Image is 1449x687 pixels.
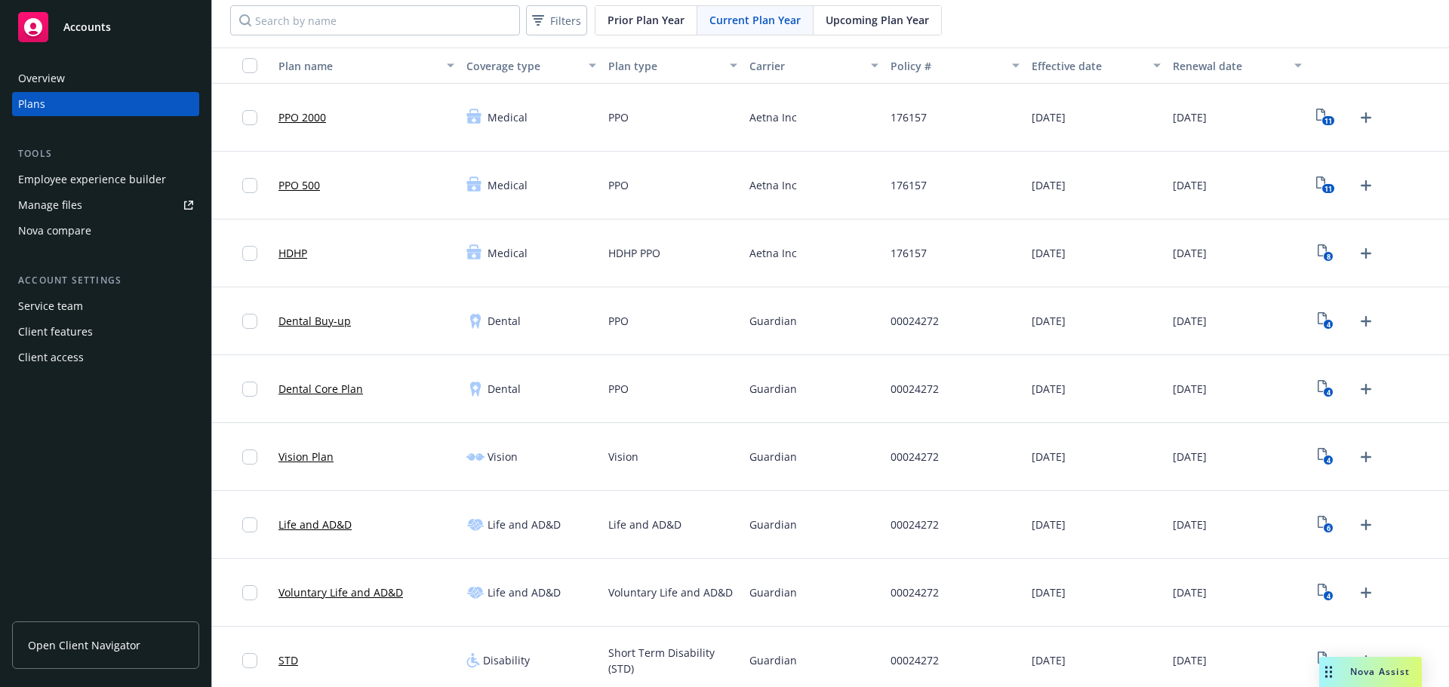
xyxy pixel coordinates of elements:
[891,652,939,668] span: 00024272
[18,193,82,217] div: Manage files
[826,12,929,28] span: Upcoming Plan Year
[278,177,320,193] a: PPO 500
[1026,48,1167,84] button: Effective date
[1327,320,1331,330] text: 4
[242,58,257,73] input: Select all
[18,167,166,192] div: Employee experience builder
[884,48,1026,84] button: Policy #
[18,66,65,90] div: Overview
[1327,591,1331,601] text: 4
[1327,252,1331,262] text: 8
[18,92,45,116] div: Plans
[12,320,199,344] a: Client features
[1354,445,1378,469] a: Upload Plan Documents
[18,320,93,344] div: Client features
[12,345,199,370] a: Client access
[608,584,733,600] span: Voluntary Life and AD&D
[1324,116,1332,126] text: 11
[1032,652,1066,668] span: [DATE]
[749,109,797,125] span: Aetna Inc
[242,517,257,532] input: Toggle Row Selected
[1314,241,1338,265] a: View Plan Documents
[1173,517,1207,532] span: [DATE]
[1173,652,1207,668] span: [DATE]
[28,637,140,653] span: Open Client Navigator
[608,313,629,329] span: PPO
[278,58,438,74] div: Plan name
[488,584,561,600] span: Life and AD&D
[608,58,721,74] div: Plan type
[12,167,199,192] a: Employee experience builder
[242,246,257,261] input: Toggle Row Selected
[18,345,84,370] div: Client access
[1173,177,1207,193] span: [DATE]
[1173,245,1207,261] span: [DATE]
[1354,513,1378,537] a: Upload Plan Documents
[1173,449,1207,465] span: [DATE]
[488,517,561,532] span: Life and AD&D
[891,313,939,329] span: 00024272
[743,48,884,84] button: Carrier
[460,48,601,84] button: Coverage type
[1324,184,1332,194] text: 11
[1354,649,1378,673] a: Upload Plan Documents
[1327,523,1331,533] text: 6
[63,21,111,33] span: Accounts
[608,381,629,397] span: PPO
[891,449,939,465] span: 00024272
[1354,377,1378,401] a: Upload Plan Documents
[1314,445,1338,469] a: View Plan Documents
[891,584,939,600] span: 00024272
[483,652,530,668] span: Disability
[488,313,521,329] span: Dental
[1354,581,1378,605] a: Upload Plan Documents
[12,273,199,288] div: Account settings
[608,177,629,193] span: PPO
[1032,245,1066,261] span: [DATE]
[242,110,257,125] input: Toggle Row Selected
[709,12,801,28] span: Current Plan Year
[1173,381,1207,397] span: [DATE]
[891,245,927,261] span: 176157
[12,6,199,48] a: Accounts
[891,109,927,125] span: 176157
[242,314,257,329] input: Toggle Row Selected
[749,381,797,397] span: Guardian
[1032,109,1066,125] span: [DATE]
[749,313,797,329] span: Guardian
[1173,584,1207,600] span: [DATE]
[749,58,862,74] div: Carrier
[608,12,685,28] span: Prior Plan Year
[1032,58,1144,74] div: Effective date
[749,584,797,600] span: Guardian
[488,245,528,261] span: Medical
[18,294,83,318] div: Service team
[891,58,1003,74] div: Policy #
[608,517,681,532] span: Life and AD&D
[278,584,403,600] a: Voluntary Life and AD&D
[749,652,797,668] span: Guardian
[278,652,298,668] a: STD
[1354,309,1378,333] a: Upload Plan Documents
[488,381,521,397] span: Dental
[602,48,743,84] button: Plan type
[1314,377,1338,401] a: View Plan Documents
[278,313,351,329] a: Dental Buy-up
[12,219,199,243] a: Nova compare
[1314,173,1338,198] a: View Plan Documents
[891,177,927,193] span: 176157
[1314,513,1338,537] a: View Plan Documents
[12,294,199,318] a: Service team
[608,109,629,125] span: PPO
[1173,109,1207,125] span: [DATE]
[272,48,460,84] button: Plan name
[1314,106,1338,130] a: View Plan Documents
[1314,581,1338,605] a: View Plan Documents
[278,245,307,261] a: HDHP
[18,219,91,243] div: Nova compare
[1319,657,1422,687] button: Nova Assist
[488,177,528,193] span: Medical
[1314,309,1338,333] a: View Plan Documents
[242,585,257,600] input: Toggle Row Selected
[1327,455,1331,465] text: 4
